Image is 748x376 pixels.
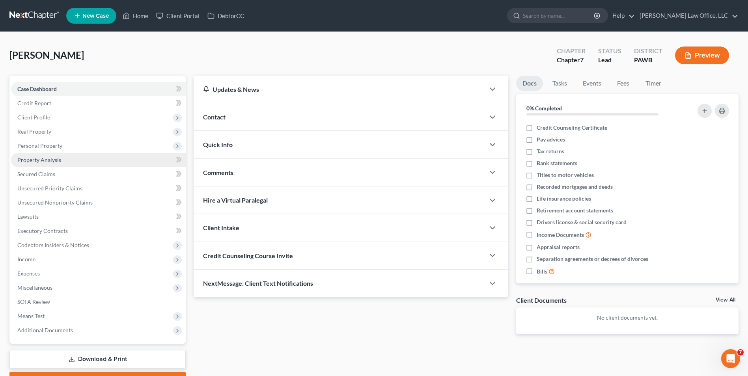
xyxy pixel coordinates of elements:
[11,210,186,224] a: Lawsuits
[203,279,313,287] span: NextMessage: Client Text Notifications
[17,270,40,277] span: Expenses
[203,141,233,148] span: Quick Info
[721,349,740,368] iframe: Intercom live chat
[17,313,45,319] span: Means Test
[17,242,89,248] span: Codebtors Insiders & Notices
[17,86,57,92] span: Case Dashboard
[576,76,608,91] a: Events
[537,171,594,179] span: Titles to motor vehicles
[557,47,586,56] div: Chapter
[11,295,186,309] a: SOFA Review
[634,47,662,56] div: District
[152,9,203,23] a: Client Portal
[17,114,50,121] span: Client Profile
[522,314,732,322] p: No client documents yet.
[17,213,39,220] span: Lawsuits
[11,181,186,195] a: Unsecured Priority Claims
[516,296,567,304] div: Client Documents
[537,218,627,226] span: Drivers license & social security card
[11,224,186,238] a: Executory Contracts
[17,128,51,135] span: Real Property
[17,256,35,262] span: Income
[11,96,186,110] a: Credit Report
[203,224,239,231] span: Client Intake
[737,349,744,356] span: 7
[598,47,621,56] div: Status
[537,268,547,275] span: Bills
[537,231,584,239] span: Income Documents
[537,159,577,167] span: Bank statements
[636,9,738,23] a: [PERSON_NAME] Law Office, LLC
[611,76,636,91] a: Fees
[523,8,595,23] input: Search by name...
[716,297,735,303] a: View All
[598,56,621,65] div: Lead
[537,243,580,251] span: Appraisal reports
[17,327,73,333] span: Additional Documents
[11,153,186,167] a: Property Analysis
[17,185,82,192] span: Unsecured Priority Claims
[203,113,226,121] span: Contact
[203,252,293,259] span: Credit Counseling Course Invite
[17,199,93,206] span: Unsecured Nonpriority Claims
[17,284,52,291] span: Miscellaneous
[557,56,586,65] div: Chapter
[203,9,248,23] a: DebtorCC
[634,56,662,65] div: PAWB
[675,47,729,64] button: Preview
[537,147,564,155] span: Tax returns
[537,195,591,203] span: Life insurance policies
[537,124,607,132] span: Credit Counseling Certificate
[119,9,152,23] a: Home
[82,13,109,19] span: New Case
[9,49,84,61] span: [PERSON_NAME]
[537,136,565,143] span: Pay advices
[639,76,668,91] a: Timer
[17,156,61,163] span: Property Analysis
[537,255,648,263] span: Separation agreements or decrees of divorces
[516,76,543,91] a: Docs
[203,169,233,176] span: Comments
[580,56,584,63] span: 7
[9,350,186,369] a: Download & Print
[11,82,186,96] a: Case Dashboard
[17,171,55,177] span: Secured Claims
[546,76,573,91] a: Tasks
[11,195,186,210] a: Unsecured Nonpriority Claims
[608,9,635,23] a: Help
[17,100,51,106] span: Credit Report
[203,85,475,93] div: Updates & News
[11,167,186,181] a: Secured Claims
[17,298,50,305] span: SOFA Review
[203,196,268,204] span: Hire a Virtual Paralegal
[537,207,613,214] span: Retirement account statements
[526,105,562,112] strong: 0% Completed
[17,227,68,234] span: Executory Contracts
[537,183,613,191] span: Recorded mortgages and deeds
[17,142,62,149] span: Personal Property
